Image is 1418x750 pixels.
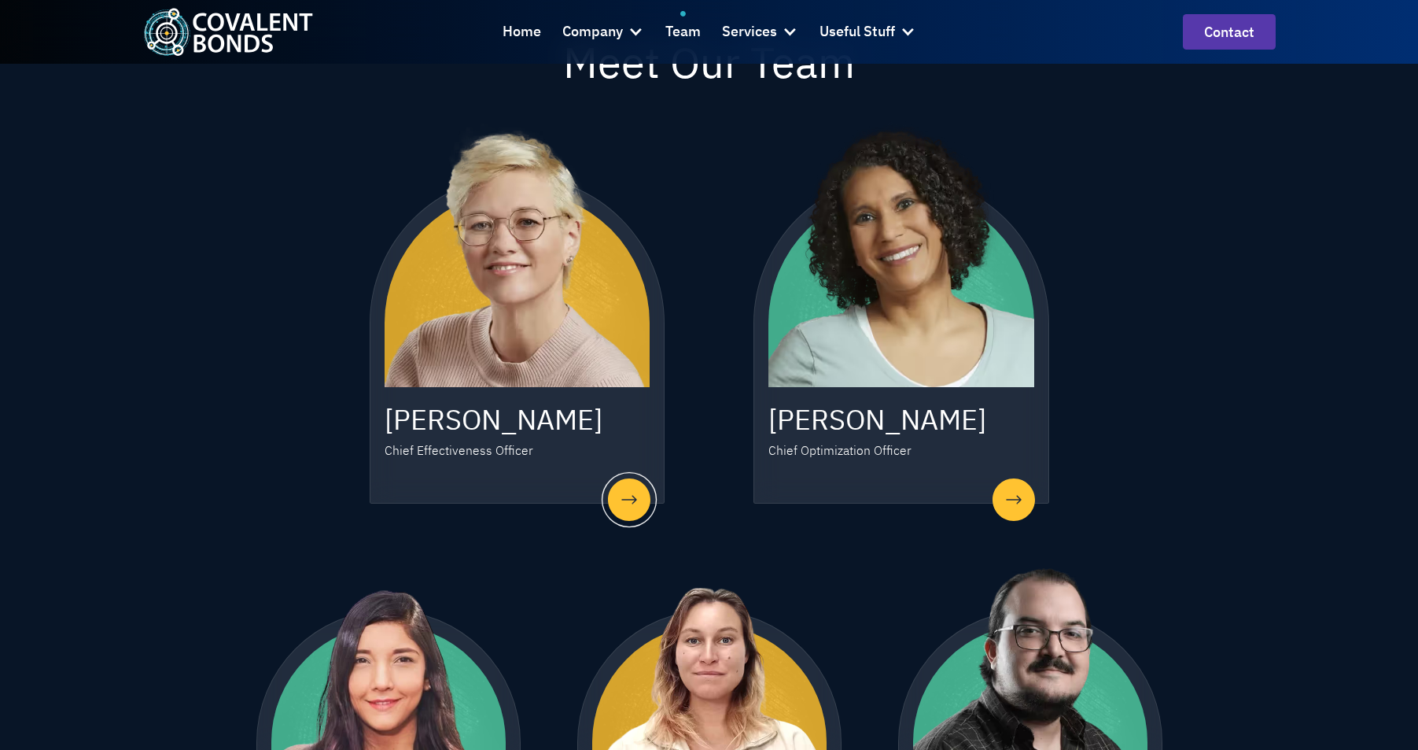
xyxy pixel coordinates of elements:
[665,20,701,43] div: Team
[665,11,701,54] a: Team
[370,126,665,504] a: fingerprintLaura Browne[PERSON_NAME]Chief Effectiveness OfficerYellow Right Arrow
[385,121,650,387] img: Laura Browne
[562,11,644,54] div: Company
[819,11,916,54] div: Useful Stuff
[143,8,313,56] a: home
[562,20,623,43] div: Company
[722,11,798,54] div: Services
[722,20,777,43] div: Services
[768,401,1034,438] h3: [PERSON_NAME]
[1178,580,1418,750] iframe: Chat Widget
[503,20,541,43] div: Home
[503,11,541,54] a: Home
[993,478,1035,521] img: Yellow Right Arrow
[256,41,1162,83] h2: Meet Our Team
[819,20,895,43] div: Useful Stuff
[143,8,313,56] img: Covalent Bonds White / Teal Logo
[385,442,533,460] div: Chief Effectiveness Officer
[1183,14,1276,50] a: contact
[768,442,912,460] div: Chief Optimization Officer
[768,121,1034,387] img: Olga Torres
[753,126,1049,504] a: fingerprintOlga Torres[PERSON_NAME]Chief Optimization OfficerYellow Right Arrow
[608,478,650,521] img: Yellow Right Arrow
[385,401,650,438] h3: [PERSON_NAME]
